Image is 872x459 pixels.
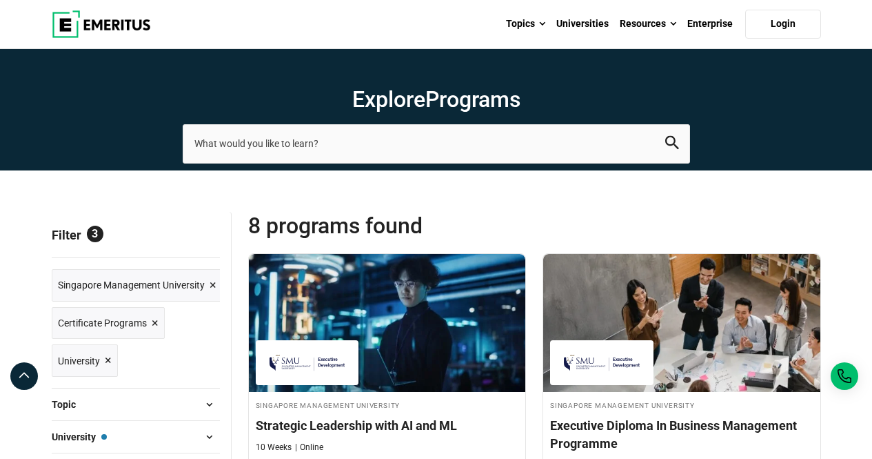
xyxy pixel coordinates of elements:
[52,212,220,257] p: Filter
[425,86,520,113] span: Programs
[58,315,147,331] span: Certificate Programs
[543,254,820,392] img: Executive Diploma In Business Management Programme | Online Business Management Course
[248,212,535,240] span: 8 Programs found
[52,344,118,377] a: University ×
[550,417,813,451] h4: Executive Diploma In Business Management Programme
[52,397,87,412] span: Topic
[295,442,323,453] p: Online
[183,86,690,113] h1: Explore
[550,399,813,411] h4: Singapore Management University
[52,429,107,445] span: University
[745,10,821,39] a: Login
[210,275,216,295] span: ×
[263,347,352,378] img: Singapore Management University
[256,417,519,434] h4: Strategic Leadership with AI and ML
[152,313,159,333] span: ×
[256,399,519,411] h4: Singapore Management University
[87,226,103,242] span: 3
[665,136,679,152] button: search
[52,269,223,302] a: Singapore Management University ×
[183,124,690,163] input: search-page
[58,353,100,369] span: University
[177,228,220,246] a: Reset all
[52,307,165,340] a: Certificate Programs ×
[58,277,205,293] span: Singapore Management University
[665,139,679,153] a: search
[52,427,220,447] button: University
[557,347,647,378] img: Singapore Management University
[105,351,112,371] span: ×
[249,254,526,392] img: Strategic Leadership with AI and ML | Online AI and Machine Learning Course
[52,394,220,415] button: Topic
[256,442,292,453] p: 10 Weeks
